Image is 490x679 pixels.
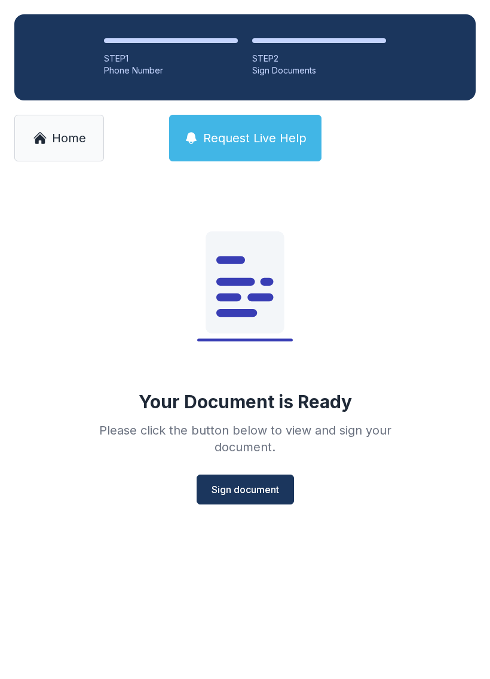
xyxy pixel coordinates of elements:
[73,422,417,455] div: Please click the button below to view and sign your document.
[203,130,307,146] span: Request Live Help
[139,391,352,412] div: Your Document is Ready
[104,65,238,77] div: Phone Number
[252,53,386,65] div: STEP 2
[104,53,238,65] div: STEP 1
[252,65,386,77] div: Sign Documents
[212,482,279,497] span: Sign document
[52,130,86,146] span: Home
